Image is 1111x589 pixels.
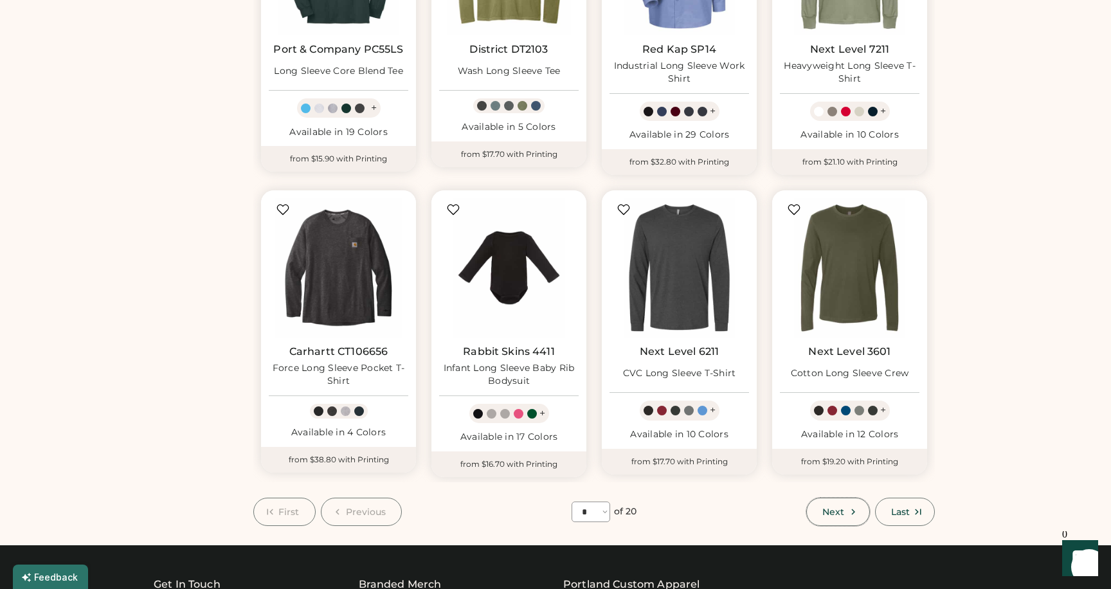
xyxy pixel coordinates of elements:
div: Available in 29 Colors [610,129,749,141]
a: Port & Company PC55LS [273,43,403,56]
div: Available in 17 Colors [439,431,579,444]
div: + [710,403,716,417]
a: Next Level 3601 [808,345,890,358]
img: Rabbit Skins 4411 Infant Long Sleeve Baby Rib Bodysuit [439,198,579,338]
div: Industrial Long Sleeve Work Shirt [610,60,749,86]
div: + [880,403,886,417]
img: Next Level 6211 CVC Long Sleeve T-Shirt [610,198,749,338]
button: Previous [321,498,402,526]
div: of 20 [614,505,637,518]
a: Red Kap SP14 [642,43,716,56]
div: from $17.70 with Printing [431,141,586,167]
button: First [253,498,316,526]
div: + [710,104,716,118]
div: Available in 5 Colors [439,121,579,134]
div: Available in 4 Colors [269,426,408,439]
div: Available in 10 Colors [780,129,919,141]
a: Carhartt CT106656 [289,345,388,358]
span: Next [822,507,844,516]
div: Force Long Sleeve Pocket T-Shirt [269,362,408,388]
div: from $32.80 with Printing [602,149,757,175]
button: Next [806,498,869,526]
div: Infant Long Sleeve Baby Rib Bodysuit [439,362,579,388]
a: Next Level 7211 [810,43,889,56]
div: + [880,104,886,118]
div: from $38.80 with Printing [261,447,416,473]
a: Next Level 6211 [640,345,719,358]
div: from $19.20 with Printing [772,449,927,475]
a: Rabbit Skins 4411 [463,345,555,358]
div: from $21.10 with Printing [772,149,927,175]
div: Wash Long Sleeve Tee [458,65,561,78]
iframe: Front Chat [1050,531,1105,586]
span: Last [891,507,910,516]
div: + [539,406,545,421]
span: First [278,507,300,516]
img: Carhartt CT106656 Force Long Sleeve Pocket T-Shirt [269,198,408,338]
span: Previous [346,507,386,516]
div: Available in 10 Colors [610,428,749,441]
div: Heavyweight Long Sleeve T-Shirt [780,60,919,86]
div: Long Sleeve Core Blend Tee [274,65,403,78]
div: Available in 19 Colors [269,126,408,139]
div: from $16.70 with Printing [431,451,586,477]
div: from $17.70 with Printing [602,449,757,475]
img: Next Level 3601 Cotton Long Sleeve Crew [780,198,919,338]
div: Cotton Long Sleeve Crew [791,367,909,380]
div: + [371,101,377,115]
div: Available in 12 Colors [780,428,919,441]
div: from $15.90 with Printing [261,146,416,172]
a: District DT2103 [469,43,548,56]
button: Last [875,498,935,526]
div: CVC Long Sleeve T-Shirt [623,367,736,380]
